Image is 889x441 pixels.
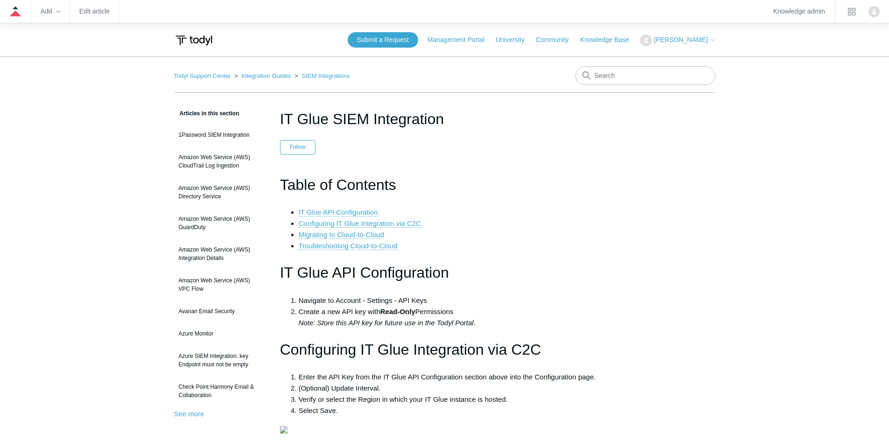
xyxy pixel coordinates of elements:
[299,319,476,327] em: Note: Store this API key for future use in the Todyl Portal.
[174,32,214,49] img: Todyl Support Center Help Center home page
[299,306,609,329] li: Create a new API key with Permissions
[174,179,266,205] a: Amazon Web Service (AWS) Directory Service
[299,383,609,394] li: (Optional) Update Interval.
[174,126,266,144] a: 1Password SIEM Integration
[280,426,287,434] img: 35224400076435
[302,72,350,79] a: SIEM Integrations
[427,35,494,45] a: Management Portal
[280,338,609,362] h1: Configuring IT Glue Integration via C2C
[496,35,533,45] a: University
[280,173,609,197] h1: Table of Contents
[580,35,638,45] a: Knowledge Base
[79,9,110,14] a: Edit article
[536,35,578,45] a: Community
[41,9,60,14] zd-hc-trigger: Add
[654,36,707,43] span: [PERSON_NAME]
[299,219,421,228] a: Configuring IT Glue Integration via C2C
[174,148,266,175] a: Amazon Web Service (AWS) CloudTrail Log Ingestion
[174,325,266,343] a: Azure Monitor
[299,295,609,306] li: Navigate to Account - Settings - API Keys
[575,66,715,85] input: Search
[174,410,204,418] a: See more
[868,6,880,17] img: user avatar
[380,308,415,315] strong: Read-Only
[299,405,609,416] li: Select Save.
[241,72,291,79] a: Integration Guides
[280,140,316,154] button: Follow Article
[174,378,266,404] a: Check Point Harmony Email & Collaboration
[640,35,715,46] button: [PERSON_NAME]
[280,261,609,285] h1: IT Glue API Configuration
[174,241,266,267] a: Amazon Web Service (AWS) Integration Details
[174,302,266,320] a: Avanan Email Security
[174,72,231,79] a: Todyl Support Center
[174,72,233,79] li: Todyl Support Center
[299,394,609,405] li: Verify or select the Region in which your IT Glue instance is hosted.
[174,347,266,373] a: Azure SIEM Integration: key Endpoint must not be empty
[293,72,350,79] li: SIEM Integrations
[299,208,378,217] a: IT Glue API Configuration
[299,242,398,250] a: Troubleshooting Cloud-to-Cloud
[868,6,880,17] zd-hc-trigger: Click your profile icon to open the profile menu
[348,32,418,48] a: Submit a Request
[280,108,609,130] h1: IT Glue SIEM Integration
[174,210,266,236] a: Amazon Web Service (AWS) GuardDuty
[174,110,239,117] span: Articles in this section
[299,231,384,239] a: Migrating to Cloud-to-Cloud
[773,9,825,14] a: Knowledge admin
[299,371,609,383] li: Enter the API Key from the IT Glue API Configuration section above into the Configuration page.
[232,72,293,79] li: Integration Guides
[174,272,266,298] a: Amazon Web Service (AWS) VPC Flow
